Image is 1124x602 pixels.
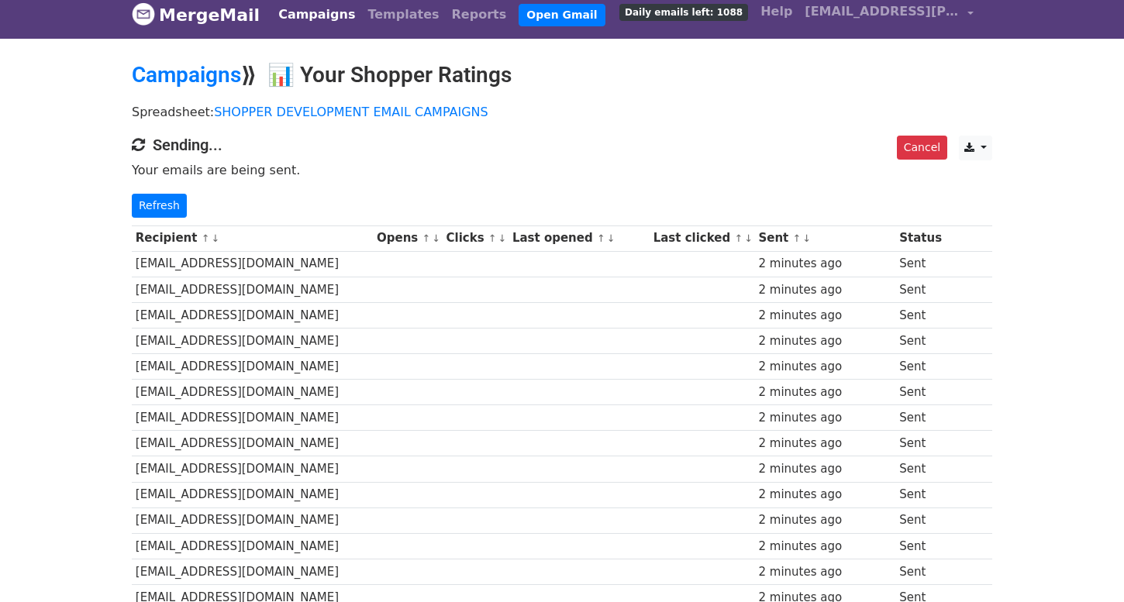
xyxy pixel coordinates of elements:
div: 2 minutes ago [758,384,891,401]
div: 2 minutes ago [758,435,891,452]
a: ↓ [802,232,811,244]
th: Opens [373,225,443,251]
td: [EMAIL_ADDRESS][DOMAIN_NAME] [132,354,373,380]
a: ↑ [793,232,802,244]
th: Last clicked [650,225,755,251]
td: [EMAIL_ADDRESS][DOMAIN_NAME] [132,507,373,533]
td: Sent [895,302,945,328]
div: 2 minutes ago [758,332,891,350]
td: Sent [895,277,945,302]
a: ↑ [202,232,210,244]
img: MergeMail logo [132,2,155,26]
td: [EMAIL_ADDRESS][DOMAIN_NAME] [132,277,373,302]
a: ↑ [597,232,605,244]
td: [EMAIL_ADDRESS][DOMAIN_NAME] [132,302,373,328]
td: Sent [895,380,945,405]
a: ↑ [422,232,430,244]
td: Sent [895,559,945,584]
td: [EMAIL_ADDRESS][DOMAIN_NAME] [132,482,373,507]
p: Your emails are being sent. [132,162,992,178]
td: [EMAIL_ADDRESS][DOMAIN_NAME] [132,559,373,584]
a: SHOPPER DEVELOPMENT EMAIL CAMPAIGNS [214,105,488,119]
td: Sent [895,251,945,277]
td: Sent [895,533,945,559]
th: Last opened [509,225,650,251]
td: Sent [895,431,945,456]
td: [EMAIL_ADDRESS][DOMAIN_NAME] [132,328,373,353]
th: Sent [755,225,896,251]
div: 2 minutes ago [758,409,891,427]
a: Cancel [897,136,947,160]
a: ↑ [488,232,497,244]
div: 2 minutes ago [758,281,891,299]
a: Campaigns [132,62,241,88]
td: [EMAIL_ADDRESS][DOMAIN_NAME] [132,405,373,431]
td: Sent [895,482,945,507]
h4: Sending... [132,136,992,154]
div: 2 minutes ago [758,511,891,529]
td: [EMAIL_ADDRESS][DOMAIN_NAME] [132,533,373,559]
a: Refresh [132,194,187,218]
p: Spreadsheet: [132,104,992,120]
td: [EMAIL_ADDRESS][DOMAIN_NAME] [132,251,373,277]
td: Sent [895,354,945,380]
td: Sent [895,507,945,533]
th: Clicks [443,225,509,251]
th: Status [895,225,945,251]
div: 2 minutes ago [758,358,891,376]
td: [EMAIL_ADDRESS][DOMAIN_NAME] [132,380,373,405]
a: ↑ [734,232,743,244]
a: ↓ [498,232,507,244]
span: [EMAIL_ADDRESS][PERSON_NAME][DOMAIN_NAME] [805,2,960,21]
iframe: Chat Widget [1046,528,1124,602]
h2: ⟫ 📊 Your Shopper Ratings [132,62,992,88]
a: ↓ [211,232,219,244]
td: Sent [895,328,945,353]
td: Sent [895,405,945,431]
div: 2 minutes ago [758,255,891,273]
div: 2 minutes ago [758,307,891,325]
a: ↓ [744,232,753,244]
span: Daily emails left: 1088 [619,4,748,21]
div: 2 minutes ago [758,538,891,556]
td: [EMAIL_ADDRESS][DOMAIN_NAME] [132,431,373,456]
td: [EMAIL_ADDRESS][DOMAIN_NAME] [132,456,373,482]
th: Recipient [132,225,373,251]
div: 2 minutes ago [758,460,891,478]
a: ↓ [432,232,440,244]
a: Open Gmail [519,4,605,26]
a: ↓ [607,232,615,244]
td: Sent [895,456,945,482]
div: 2 minutes ago [758,563,891,581]
div: 2 minutes ago [758,486,891,504]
